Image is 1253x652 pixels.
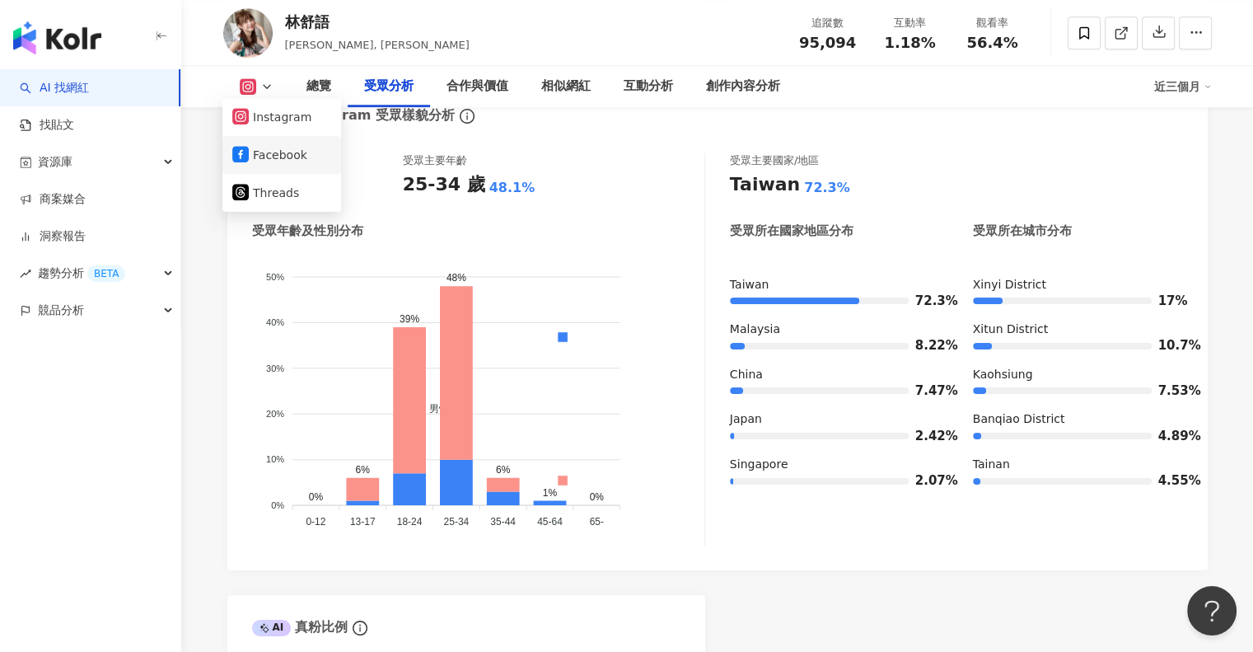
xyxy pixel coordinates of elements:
[252,223,363,240] div: 受眾年齡及性別分布
[730,411,940,428] div: Japan
[730,321,940,338] div: Malaysia
[265,454,283,464] tspan: 10%
[306,77,331,96] div: 總覽
[1158,340,1183,352] span: 10.7%
[1158,295,1183,307] span: 17%
[589,516,603,528] tspan: 65-
[706,77,780,96] div: 創作內容分析
[232,106,331,129] button: Instagram
[730,172,800,198] div: Taiwan
[350,618,370,638] span: info-circle
[265,271,283,281] tspan: 50%
[1158,430,1183,443] span: 4.89%
[403,153,467,168] div: 受眾主要年齡
[364,77,414,96] div: 受眾分析
[265,408,283,418] tspan: 20%
[349,516,375,528] tspan: 13-17
[973,367,1183,383] div: Kaohsiung
[973,321,1183,338] div: Xitun District
[797,15,859,31] div: 追蹤數
[537,516,563,528] tspan: 45-64
[285,39,470,51] span: [PERSON_NAME], [PERSON_NAME]
[20,228,86,245] a: 洞察報告
[624,77,673,96] div: 互動分析
[966,35,1017,51] span: 56.4%
[541,77,591,96] div: 相似網紅
[443,516,469,528] tspan: 25-34
[915,385,940,397] span: 7.47%
[799,34,856,51] span: 95,094
[306,516,325,528] tspan: 0-12
[232,143,331,167] button: Facebook
[87,265,125,282] div: BETA
[20,117,74,134] a: 找貼文
[915,475,940,487] span: 2.07%
[265,317,283,327] tspan: 40%
[232,181,331,204] button: Threads
[417,403,449,415] span: 男性
[973,277,1183,293] div: Xinyi District
[252,620,292,636] div: AI
[730,457,940,473] div: Singapore
[730,153,819,168] div: 受眾主要國家/地區
[1187,586,1237,636] iframe: Help Scout Beacon - Open
[252,618,348,636] div: 真粉比例
[884,35,935,51] span: 1.18%
[915,295,940,307] span: 72.3%
[403,172,485,198] div: 25-34 歲
[20,268,31,279] span: rise
[730,223,853,240] div: 受眾所在國家地區分布
[1158,475,1183,487] span: 4.55%
[20,191,86,208] a: 商案媒合
[252,106,455,124] div: Instagram 受眾樣貌分析
[1158,385,1183,397] span: 7.53%
[285,12,470,32] div: 林舒語
[490,516,516,528] tspan: 35-44
[38,143,72,181] span: 資源庫
[446,77,508,96] div: 合作與價值
[915,340,940,352] span: 8.22%
[1154,73,1212,100] div: 近三個月
[973,411,1183,428] div: Banqiao District
[38,255,125,292] span: 趨勢分析
[265,363,283,373] tspan: 30%
[457,106,477,126] span: info-circle
[489,179,535,197] div: 48.1%
[271,500,284,509] tspan: 0%
[915,430,940,443] span: 2.42%
[396,516,422,528] tspan: 18-24
[38,292,84,329] span: 競品分析
[730,277,940,293] div: Taiwan
[730,367,940,383] div: China
[973,223,1072,240] div: 受眾所在城市分布
[804,179,850,197] div: 72.3%
[879,15,942,31] div: 互動率
[223,8,273,58] img: KOL Avatar
[20,80,89,96] a: searchAI 找網紅
[961,15,1024,31] div: 觀看率
[13,21,101,54] img: logo
[973,457,1183,473] div: Tainan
